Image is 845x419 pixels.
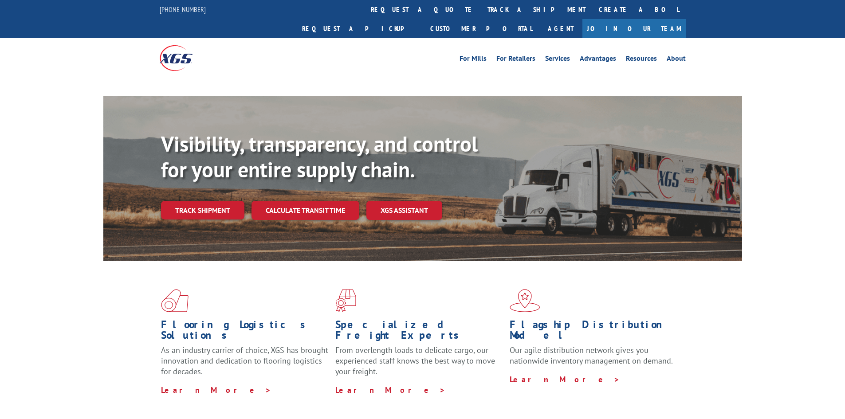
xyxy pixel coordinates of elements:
a: Agent [539,19,582,38]
a: Request a pickup [295,19,424,38]
a: Learn More > [510,374,620,384]
a: For Mills [460,55,487,65]
a: Customer Portal [424,19,539,38]
img: xgs-icon-total-supply-chain-intelligence-red [161,289,189,312]
h1: Flooring Logistics Solutions [161,319,329,345]
a: [PHONE_NUMBER] [160,5,206,14]
a: Advantages [580,55,616,65]
a: XGS ASSISTANT [366,201,442,220]
a: Calculate transit time [252,201,359,220]
a: Learn More > [161,385,271,395]
img: xgs-icon-focused-on-flooring-red [335,289,356,312]
a: For Retailers [496,55,535,65]
span: Our agile distribution network gives you nationwide inventory management on demand. [510,345,673,366]
a: Learn More > [335,385,446,395]
a: Resources [626,55,657,65]
img: xgs-icon-flagship-distribution-model-red [510,289,540,312]
h1: Flagship Distribution Model [510,319,677,345]
a: About [667,55,686,65]
span: As an industry carrier of choice, XGS has brought innovation and dedication to flooring logistics... [161,345,328,376]
h1: Specialized Freight Experts [335,319,503,345]
a: Join Our Team [582,19,686,38]
a: Services [545,55,570,65]
p: From overlength loads to delicate cargo, our experienced staff knows the best way to move your fr... [335,345,503,384]
b: Visibility, transparency, and control for your entire supply chain. [161,130,478,183]
a: Track shipment [161,201,244,219]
